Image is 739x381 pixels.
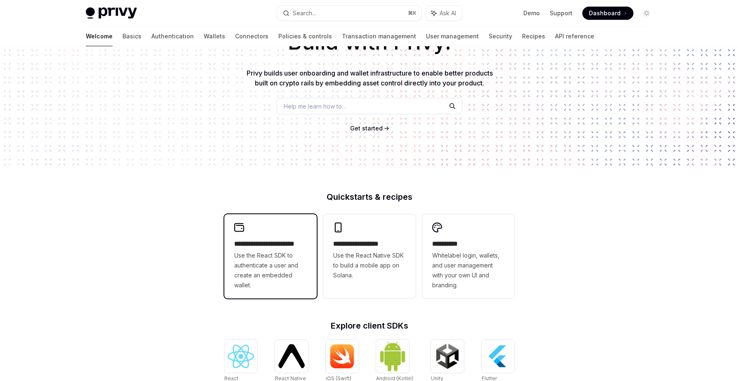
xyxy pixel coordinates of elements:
a: Security [489,26,512,46]
a: **** **** **** ***Use the React Native SDK to build a mobile app on Solana. [323,214,416,298]
a: Get started [350,124,383,133]
a: User management [426,26,479,46]
button: Search...⌘K [277,6,421,21]
img: React Native [278,344,305,368]
a: Demo [523,9,540,17]
a: API reference [555,26,594,46]
img: iOS (Swift) [329,344,355,369]
span: ⌘ K [408,10,417,17]
a: Recipes [522,26,545,46]
span: Use the React SDK to authenticate a user and create an embedded wallet. [234,251,307,290]
a: Basics [122,26,141,46]
button: Ask AI [426,6,462,21]
a: Support [550,9,572,17]
span: Get started [350,125,383,132]
button: Toggle dark mode [640,7,653,20]
span: Help me learn how to… [284,102,346,111]
h2: Quickstarts & recipes [224,193,515,201]
a: Authentication [151,26,194,46]
img: Android (Kotlin) [379,341,406,372]
a: Transaction management [342,26,416,46]
span: Dashboard [589,9,621,17]
img: Flutter [485,343,511,369]
img: light logo [86,7,137,19]
a: Connectors [235,26,268,46]
a: Dashboard [582,7,633,20]
img: Unity [434,343,461,369]
span: Ask AI [440,9,456,17]
a: **** *****Whitelabel login, wallets, and user management with your own UI and branding. [422,214,515,298]
span: Whitelabel login, wallets, and user management with your own UI and branding. [432,251,505,290]
a: Welcome [86,26,113,46]
a: Wallets [204,26,225,46]
img: React [228,345,254,368]
span: Use the React Native SDK to build a mobile app on Solana. [333,251,406,280]
div: Search... [293,8,316,18]
span: Privy builds user onboarding and wallet infrastructure to enable better products built on crypto ... [247,69,493,87]
h2: Explore client SDKs [224,322,515,330]
a: Policies & controls [278,26,332,46]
